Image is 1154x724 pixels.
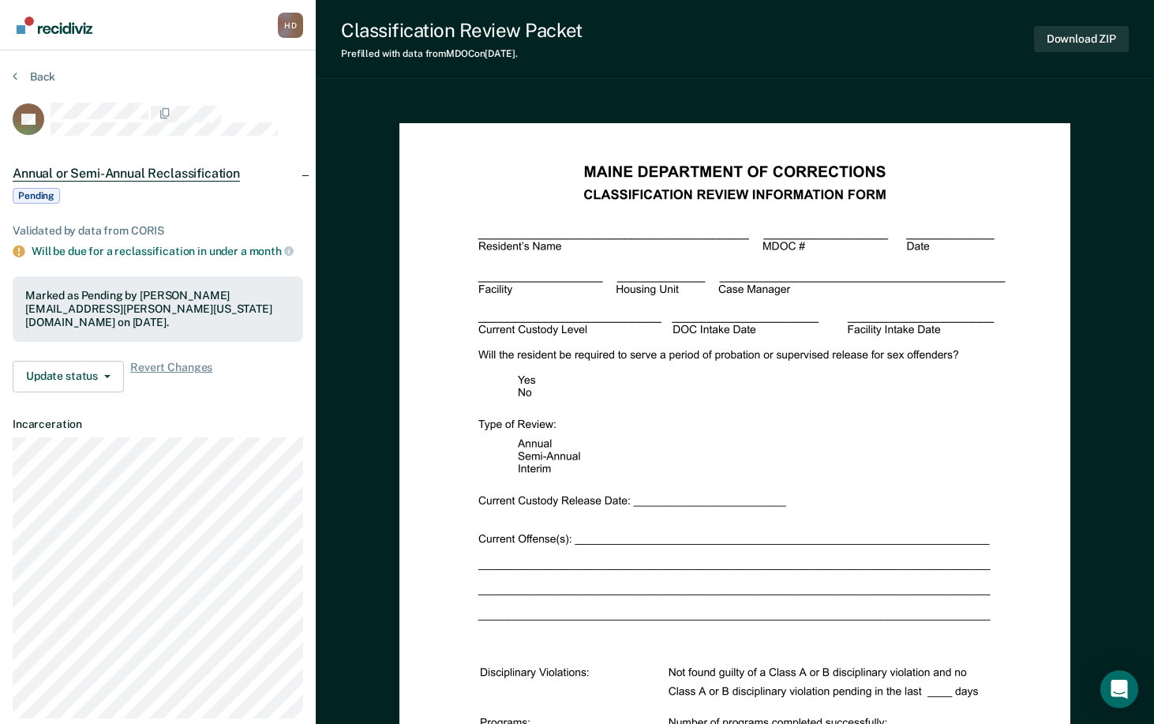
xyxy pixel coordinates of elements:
[17,17,92,34] img: Recidiviz
[13,418,303,431] dt: Incarceration
[278,13,303,38] div: H D
[13,361,124,392] button: Update status
[1034,26,1129,52] button: Download ZIP
[1100,670,1138,708] div: Open Intercom Messenger
[25,289,290,328] div: Marked as Pending by [PERSON_NAME][EMAIL_ADDRESS][PERSON_NAME][US_STATE][DOMAIN_NAME] on [DATE].
[278,13,303,38] button: Profile dropdown button
[13,188,60,204] span: Pending
[32,244,303,258] div: Will be due for a reclassification in under a month
[13,69,55,84] button: Back
[341,48,583,59] div: Prefilled with data from MDOC on [DATE] .
[13,166,240,182] span: Annual or Semi-Annual Reclassification
[130,361,212,392] span: Revert Changes
[341,19,583,42] div: Classification Review Packet
[13,224,303,238] div: Validated by data from CORIS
